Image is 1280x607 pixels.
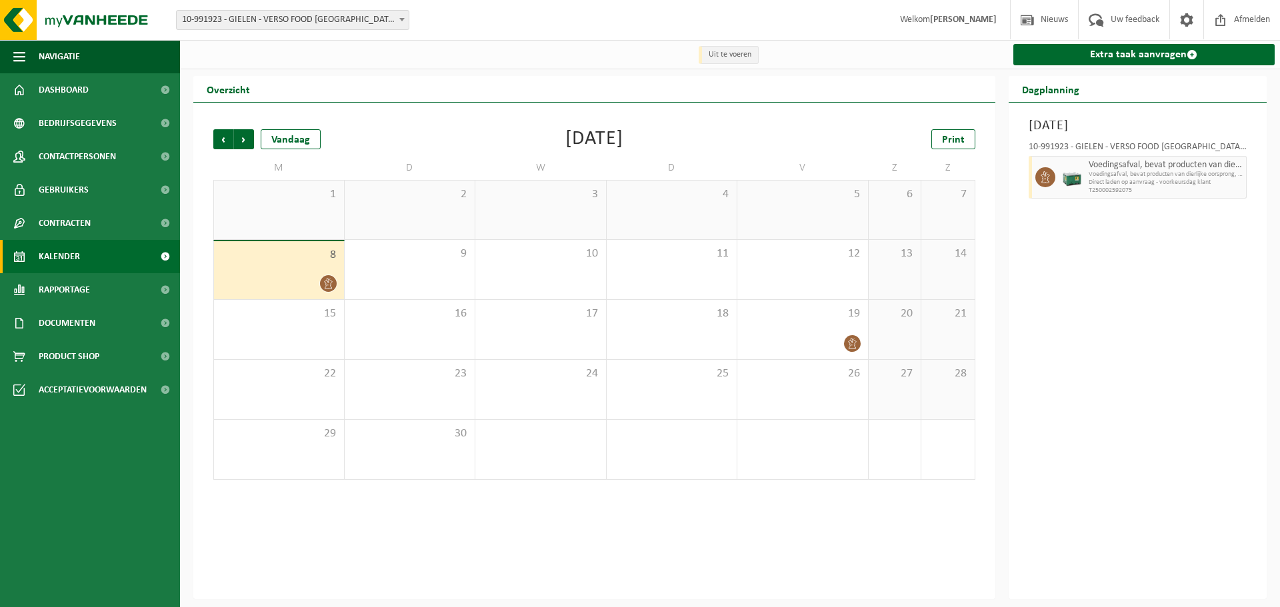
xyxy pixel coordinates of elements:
[1029,116,1247,136] h3: [DATE]
[565,129,623,149] div: [DATE]
[1089,171,1243,179] span: Voedingsafval, bevat producten van dierlijke oorsprong, onve
[737,156,869,180] td: V
[1089,187,1243,195] span: T250002592075
[351,426,469,441] span: 30
[699,46,759,64] li: Uit te voeren
[930,15,997,25] strong: [PERSON_NAME]
[351,247,469,261] span: 9
[482,187,599,202] span: 3
[1029,143,1247,156] div: 10-991923 - GIELEN - VERSO FOOD [GEOGRAPHIC_DATA] - [GEOGRAPHIC_DATA]
[39,173,89,207] span: Gebruikers
[39,273,90,306] span: Rapportage
[221,187,337,202] span: 1
[613,306,731,321] span: 18
[351,366,469,381] span: 23
[193,76,263,102] h2: Overzicht
[177,11,409,29] span: 10-991923 - GIELEN - VERSO FOOD ESSEN - ESSEN
[39,207,91,240] span: Contracten
[221,306,337,321] span: 15
[928,247,967,261] span: 14
[744,306,861,321] span: 19
[213,156,345,180] td: M
[221,248,337,263] span: 8
[39,240,80,273] span: Kalender
[931,129,975,149] a: Print
[221,366,337,381] span: 22
[875,187,915,202] span: 6
[928,366,967,381] span: 28
[39,373,147,406] span: Acceptatievoorwaarden
[345,156,476,180] td: D
[39,73,89,107] span: Dashboard
[942,135,965,145] span: Print
[744,247,861,261] span: 12
[482,366,599,381] span: 24
[1013,44,1275,65] a: Extra taak aanvragen
[928,306,967,321] span: 21
[176,10,409,30] span: 10-991923 - GIELEN - VERSO FOOD ESSEN - ESSEN
[869,156,922,180] td: Z
[482,306,599,321] span: 17
[482,247,599,261] span: 10
[234,129,254,149] span: Volgende
[261,129,321,149] div: Vandaag
[39,140,116,173] span: Contactpersonen
[613,187,731,202] span: 4
[875,366,915,381] span: 27
[39,40,80,73] span: Navigatie
[744,187,861,202] span: 5
[1089,160,1243,171] span: Voedingsafval, bevat producten van dierlijke oorsprong, onverpakt, categorie 3
[221,426,337,441] span: 29
[475,156,607,180] td: W
[744,366,861,381] span: 26
[921,156,975,180] td: Z
[1009,76,1093,102] h2: Dagplanning
[613,366,731,381] span: 25
[213,129,233,149] span: Vorige
[875,247,915,261] span: 13
[1089,179,1243,187] span: Direct laden op aanvraag - voorkeursdag klant
[613,247,731,261] span: 11
[351,306,469,321] span: 16
[39,107,117,140] span: Bedrijfsgegevens
[39,340,99,373] span: Product Shop
[607,156,738,180] td: D
[39,306,95,340] span: Documenten
[928,187,967,202] span: 7
[351,187,469,202] span: 2
[1062,167,1082,187] img: PB-LB-0680-HPE-GN-01
[875,306,915,321] span: 20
